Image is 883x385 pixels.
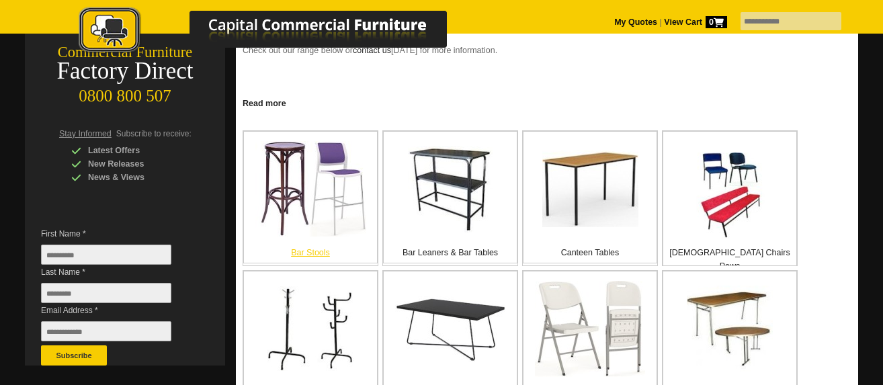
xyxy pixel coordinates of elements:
span: Stay Informed [59,129,112,138]
input: First Name * [41,245,171,265]
div: News & Views [71,171,199,184]
a: Click to read more [236,93,858,110]
div: 0800 800 507 [25,80,225,105]
button: Subscribe [41,345,107,366]
span: Email Address * [41,304,192,317]
div: Factory Direct [25,62,225,81]
div: Commercial Furniture [25,43,225,62]
div: New Releases [71,157,199,171]
img: Capital Commercial Furniture Logo [42,7,512,56]
span: First Name * [41,227,192,241]
img: Bar Stools [255,141,366,237]
img: Bar Leaners & Bar Tables [408,146,493,232]
strong: View Cart [664,17,727,27]
img: Coffee Tables [395,296,505,362]
a: My Quotes [614,17,657,27]
img: Canteen Tables [542,151,638,227]
a: Capital Commercial Furniture Logo [42,7,512,60]
span: 0 [706,16,727,28]
img: Folding Chairs [535,281,645,377]
img: Folding Tables [687,286,773,372]
p: [DEMOGRAPHIC_DATA] Chairs Pews [663,246,796,273]
a: View Cart0 [662,17,727,27]
img: Church Chairs Pews [687,153,773,239]
p: Check out our range below or [DATE] for more information. [243,44,851,71]
div: Latest Offers [71,144,199,157]
a: Bar Leaners & Bar Tables Bar Leaners & Bar Tables [382,130,518,266]
span: Subscribe to receive: [116,129,192,138]
img: Coat Stands [267,286,354,371]
p: Canteen Tables [523,246,657,259]
a: Canteen Tables Canteen Tables [522,130,658,266]
p: Bar Leaners & Bar Tables [384,246,517,259]
span: Last Name * [41,265,192,279]
input: Email Address * [41,321,171,341]
a: Church Chairs Pews [DEMOGRAPHIC_DATA] Chairs Pews [662,130,798,266]
p: Bar Stools [244,246,377,259]
input: Last Name * [41,283,171,303]
a: Bar Stools Bar Stools [243,130,378,266]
